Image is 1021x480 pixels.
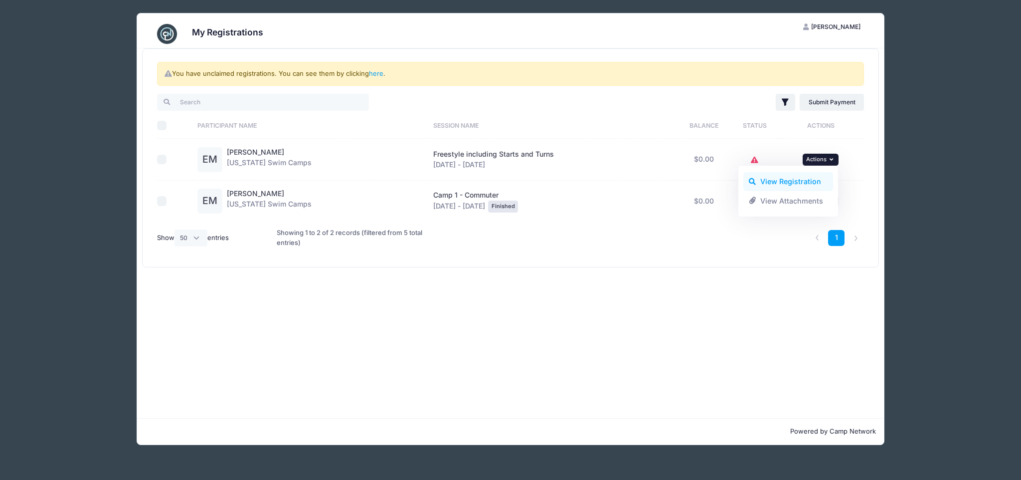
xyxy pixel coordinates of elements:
[433,149,671,170] div: [DATE] - [DATE]
[803,154,839,166] button: Actions
[157,230,229,246] label: Show entries
[227,189,284,198] a: [PERSON_NAME]
[192,112,428,139] th: Participant Name: activate to sort column ascending
[828,230,845,246] a: 1
[433,191,499,199] span: Camp 1 - Commuter
[174,230,207,246] select: Showentries
[676,139,732,181] td: $0.00
[197,189,222,214] div: EM
[192,27,263,37] h3: My Registrations
[369,69,383,77] a: here
[806,156,827,163] span: Actions
[743,172,834,191] a: View Registration
[488,201,518,213] div: Finished
[227,147,312,172] div: [US_STATE] Swim Camps
[433,190,671,213] div: [DATE] - [DATE]
[227,148,284,156] a: [PERSON_NAME]
[743,191,834,210] a: View Attachments
[277,222,446,254] div: Showing 1 to 2 of 2 records (filtered from 5 total entries)
[732,112,777,139] th: Status: activate to sort column ascending
[157,24,177,44] img: CampNetwork
[777,112,864,139] th: Actions: activate to sort column ascending
[433,150,554,158] span: Freestyle including Starts and Turns
[811,23,860,30] span: [PERSON_NAME]
[795,18,869,35] button: [PERSON_NAME]
[197,197,222,206] a: EM
[157,62,864,86] div: You have unclaimed registrations. You can see them by clicking .
[197,156,222,164] a: EM
[800,94,864,111] a: Submit Payment
[157,112,192,139] th: Select All
[428,112,676,139] th: Session Name: activate to sort column ascending
[157,94,369,111] input: Search
[676,112,732,139] th: Balance: activate to sort column ascending
[145,427,876,437] p: Powered by Camp Network
[676,181,732,222] td: $0.00
[197,147,222,172] div: EM
[227,189,312,214] div: [US_STATE] Swim Camps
